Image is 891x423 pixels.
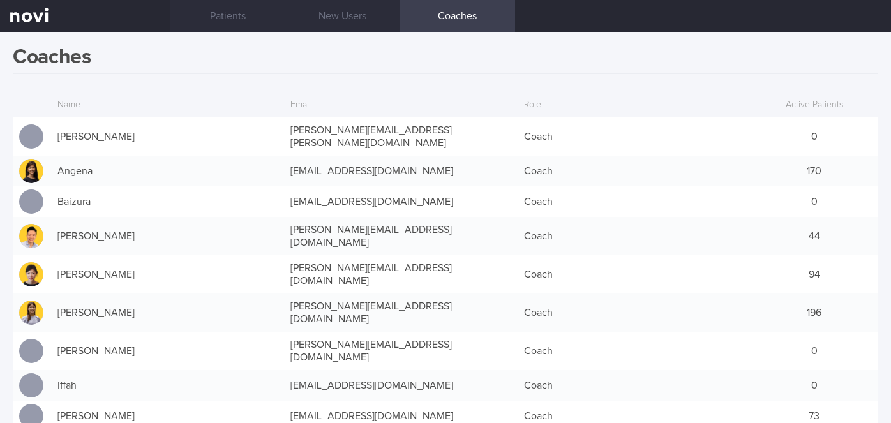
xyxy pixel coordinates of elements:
[51,262,284,287] div: [PERSON_NAME]
[51,223,284,249] div: [PERSON_NAME]
[518,338,751,364] div: Coach
[284,158,517,184] div: [EMAIL_ADDRESS][DOMAIN_NAME]
[284,217,517,255] div: [PERSON_NAME][EMAIL_ADDRESS][DOMAIN_NAME]
[518,373,751,398] div: Coach
[518,262,751,287] div: Coach
[51,338,284,364] div: [PERSON_NAME]
[13,45,878,74] h1: Coaches
[284,373,517,398] div: [EMAIL_ADDRESS][DOMAIN_NAME]
[518,158,751,184] div: Coach
[51,189,284,214] div: Baizura
[51,93,284,117] div: Name
[51,124,284,149] div: [PERSON_NAME]
[751,223,878,249] div: 44
[518,300,751,325] div: Coach
[51,300,284,325] div: [PERSON_NAME]
[751,262,878,287] div: 94
[751,338,878,364] div: 0
[284,255,517,293] div: [PERSON_NAME][EMAIL_ADDRESS][DOMAIN_NAME]
[284,93,517,117] div: Email
[751,189,878,214] div: 0
[751,158,878,184] div: 170
[751,300,878,325] div: 196
[518,93,751,117] div: Role
[518,124,751,149] div: Coach
[51,373,284,398] div: Iffah
[284,117,517,156] div: [PERSON_NAME][EMAIL_ADDRESS][PERSON_NAME][DOMAIN_NAME]
[518,223,751,249] div: Coach
[284,293,517,332] div: [PERSON_NAME][EMAIL_ADDRESS][DOMAIN_NAME]
[751,373,878,398] div: 0
[51,158,284,184] div: Angena
[284,189,517,214] div: [EMAIL_ADDRESS][DOMAIN_NAME]
[518,189,751,214] div: Coach
[751,124,878,149] div: 0
[751,93,878,117] div: Active Patients
[284,332,517,370] div: [PERSON_NAME][EMAIL_ADDRESS][DOMAIN_NAME]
